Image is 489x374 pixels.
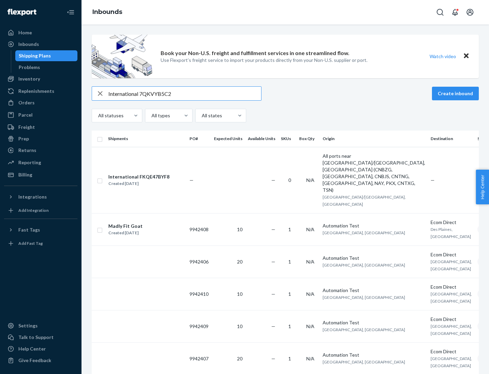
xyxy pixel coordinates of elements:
[271,323,275,329] span: —
[323,222,425,229] div: Automation Test
[18,88,54,95] div: Replenishments
[431,356,472,368] span: [GEOGRAPHIC_DATA], [GEOGRAPHIC_DATA]
[431,219,472,226] div: Ecom Direct
[323,327,405,332] span: [GEOGRAPHIC_DATA], [GEOGRAPHIC_DATA]
[18,357,51,364] div: Give Feedback
[4,39,77,50] a: Inbounds
[18,112,33,118] div: Parcel
[4,191,77,202] button: Integrations
[87,2,128,22] ol: breadcrumbs
[97,112,98,119] input: All statuses
[431,291,472,304] span: [GEOGRAPHIC_DATA], [GEOGRAPHIC_DATA]
[19,52,51,59] div: Shipping Plans
[245,131,278,147] th: Available Units
[271,356,275,361] span: —
[4,73,77,84] a: Inventory
[108,230,143,236] div: Created [DATE]
[4,109,77,120] a: Parcel
[271,259,275,265] span: —
[18,147,36,154] div: Returns
[306,226,314,232] span: N/A
[306,323,314,329] span: N/A
[161,57,367,64] p: Use Flexport’s freight service to import your products directly from your Non-U.S. supplier or port.
[323,319,425,326] div: Automation Test
[7,9,36,16] img: Flexport logo
[108,223,143,230] div: Madly Fit Goat
[323,194,406,207] span: [GEOGRAPHIC_DATA]/[GEOGRAPHIC_DATA], [GEOGRAPHIC_DATA]
[18,124,35,131] div: Freight
[271,226,275,232] span: —
[237,291,242,297] span: 10
[323,352,425,358] div: Automation Test
[425,51,460,61] button: Watch video
[433,5,447,19] button: Open Search Box
[323,255,425,261] div: Automation Test
[4,320,77,331] a: Settings
[108,87,261,100] input: Search inbounds by name, destination, msku...
[323,230,405,235] span: [GEOGRAPHIC_DATA], [GEOGRAPHIC_DATA]
[306,177,314,183] span: N/A
[18,207,49,213] div: Add Integration
[431,227,471,239] span: Des Plaines, [GEOGRAPHIC_DATA]
[4,355,77,366] button: Give Feedback
[431,177,435,183] span: —
[288,259,291,265] span: 1
[18,334,54,341] div: Talk to Support
[431,348,472,355] div: Ecom Direct
[4,27,77,38] a: Home
[18,29,32,36] div: Home
[448,5,462,19] button: Open notifications
[306,356,314,361] span: N/A
[288,291,291,297] span: 1
[4,86,77,97] a: Replenishments
[187,278,211,310] td: 9942410
[323,262,405,268] span: [GEOGRAPHIC_DATA], [GEOGRAPHIC_DATA]
[306,291,314,297] span: N/A
[431,324,472,336] span: [GEOGRAPHIC_DATA], [GEOGRAPHIC_DATA]
[108,173,169,180] div: International FKQE47BYF8
[428,131,475,147] th: Destination
[18,159,41,166] div: Reporting
[431,284,472,290] div: Ecom Direct
[323,295,405,300] span: [GEOGRAPHIC_DATA], [GEOGRAPHIC_DATA]
[161,49,349,57] p: Book your Non-U.S. freight and fulfillment services in one streamlined flow.
[4,343,77,354] a: Help Center
[19,64,40,71] div: Problems
[323,287,425,294] div: Automation Test
[211,131,245,147] th: Expected Units
[4,133,77,144] a: Prep
[201,112,202,119] input: All states
[18,171,32,178] div: Billing
[18,226,40,233] div: Fast Tags
[237,356,242,361] span: 20
[237,259,242,265] span: 20
[431,251,472,258] div: Ecom Direct
[15,50,78,61] a: Shipping Plans
[271,291,275,297] span: —
[64,5,77,19] button: Close Navigation
[306,259,314,265] span: N/A
[288,323,291,329] span: 1
[237,323,242,329] span: 10
[108,180,169,187] div: Created [DATE]
[18,322,38,329] div: Settings
[278,131,296,147] th: SKUs
[431,316,472,323] div: Ecom Direct
[4,157,77,168] a: Reporting
[431,259,472,271] span: [GEOGRAPHIC_DATA], [GEOGRAPHIC_DATA]
[237,226,242,232] span: 10
[18,193,47,200] div: Integrations
[18,135,29,142] div: Prep
[187,310,211,342] td: 9942409
[462,51,471,61] button: Close
[476,170,489,204] button: Help Center
[187,245,211,278] td: 9942406
[18,240,43,246] div: Add Fast Tag
[4,332,77,343] a: Talk to Support
[92,8,122,16] a: Inbounds
[4,145,77,156] a: Returns
[432,87,479,100] button: Create inbound
[323,153,425,193] div: All ports near [GEOGRAPHIC_DATA]/[GEOGRAPHIC_DATA], [GEOGRAPHIC_DATA] (CNBZG, [GEOGRAPHIC_DATA], ...
[296,131,320,147] th: Box Qty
